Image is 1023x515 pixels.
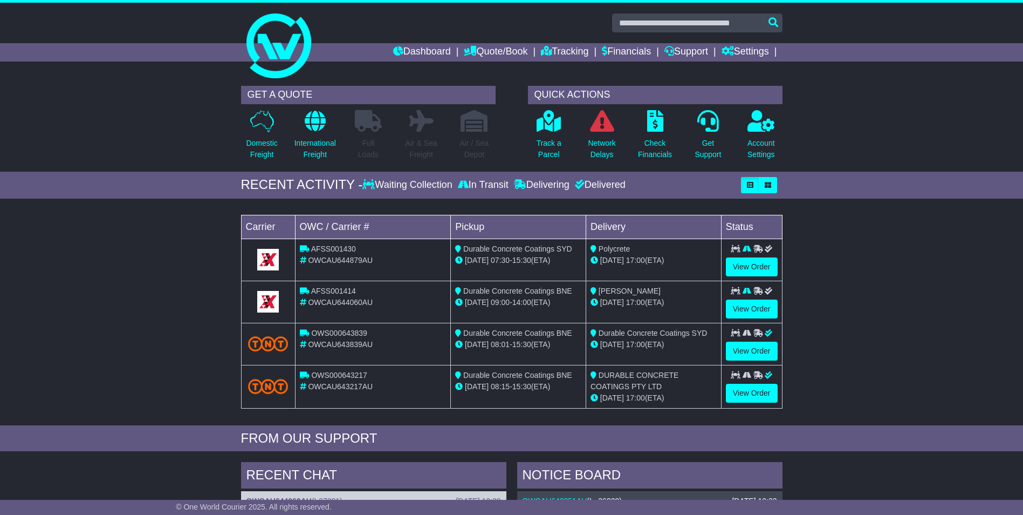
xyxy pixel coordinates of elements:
span: [DATE] [465,340,489,349]
span: Polycrete [599,245,630,253]
div: Waiting Collection [362,179,455,191]
span: 07:30 [491,256,510,265]
div: Delivering [511,179,572,191]
a: Financials [602,43,651,62]
div: NOTICE BOARD [517,462,782,491]
div: GET A QUOTE [241,86,496,104]
span: OWS000643217 [311,371,367,380]
img: TNT_Domestic.png [248,336,289,351]
td: Delivery [586,215,721,239]
span: [DATE] [600,394,624,402]
a: Settings [722,43,769,62]
span: [DATE] [600,256,624,265]
td: Pickup [451,215,586,239]
a: DomesticFreight [245,110,278,166]
a: OWCAU642351AU [523,497,587,505]
span: 08:01 [491,340,510,349]
a: Quote/Book [464,43,527,62]
span: AFSS001414 [311,287,356,295]
div: (ETA) [591,297,717,308]
span: Durable Concrete Coatings BNE [463,329,572,337]
p: Air / Sea Depot [460,138,489,160]
p: Network Delays [588,138,615,160]
span: [DATE] [465,256,489,265]
span: [DATE] [465,382,489,391]
td: Carrier [241,215,295,239]
div: (ETA) [591,339,717,350]
span: 08:15 [491,382,510,391]
span: OWCAU643839AU [308,340,373,349]
a: NetworkDelays [587,110,616,166]
span: [DATE] [465,298,489,307]
div: (ETA) [591,392,717,404]
p: Full Loads [355,138,382,160]
span: OWCAU644060AU [308,298,373,307]
div: QUICK ACTIONS [528,86,782,104]
span: Durable Concrete Coatings BNE [463,371,572,380]
a: GetSupport [694,110,722,166]
span: [PERSON_NAME] [599,287,661,295]
span: OWCAU644879AU [308,256,373,265]
a: Tracking [541,43,588,62]
span: OWCAU643217AU [308,382,373,391]
td: Status [721,215,782,239]
span: [DATE] [600,340,624,349]
a: InternationalFreight [294,110,337,166]
span: 17:00 [626,298,645,307]
span: AFSS001430 [311,245,356,253]
span: 15:30 [512,256,531,265]
span: 09:00 [491,298,510,307]
div: ( ) [246,497,501,506]
span: 15:30 [512,340,531,349]
span: Durable Concrete Coatings BNE [463,287,572,295]
a: Support [664,43,708,62]
div: RECENT ACTIVITY - [241,177,363,193]
div: - (ETA) [455,297,581,308]
div: [DATE] 10:22 [732,497,777,506]
a: CheckFinancials [637,110,672,166]
a: AccountSettings [747,110,775,166]
span: 17:00 [626,256,645,265]
div: ( ) [523,497,777,506]
div: (ETA) [591,255,717,266]
span: OWS000643839 [311,329,367,337]
div: FROM OUR SUPPORT [241,431,782,446]
p: Air & Sea Freight [406,138,437,160]
a: View Order [726,342,778,361]
a: View Order [726,257,778,276]
img: TNT_Domestic.png [248,379,289,394]
p: Track a Parcel [537,138,561,160]
div: RECENT CHAT [241,462,506,491]
span: DURABLE CONCRETE COATINGS PTY LTD [591,371,678,391]
a: View Order [726,384,778,403]
a: Dashboard [393,43,451,62]
span: 14:00 [512,298,531,307]
a: View Order [726,300,778,319]
img: GetCarrierServiceLogo [257,249,279,270]
div: - (ETA) [455,381,581,392]
p: Account Settings [747,138,775,160]
div: - (ETA) [455,255,581,266]
p: Check Financials [638,138,672,160]
div: [DATE] 12:29 [456,497,500,506]
span: I-37281 [314,497,340,505]
a: Track aParcel [536,110,562,166]
span: I - 36929 [589,497,619,505]
div: In Transit [455,179,511,191]
span: 17:00 [626,340,645,349]
span: 15:30 [512,382,531,391]
p: Domestic Freight [246,138,277,160]
a: OWCAU644060AU [246,497,312,505]
span: 17:00 [626,394,645,402]
p: Get Support [695,138,721,160]
div: Delivered [572,179,626,191]
span: [DATE] [600,298,624,307]
img: GetCarrierServiceLogo [257,291,279,313]
span: © One World Courier 2025. All rights reserved. [176,503,332,511]
div: - (ETA) [455,339,581,350]
span: Durable Concrete Coatings SYD [463,245,572,253]
td: OWC / Carrier # [295,215,451,239]
p: International Freight [294,138,336,160]
span: Durable Concrete Coatings SYD [599,329,708,337]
